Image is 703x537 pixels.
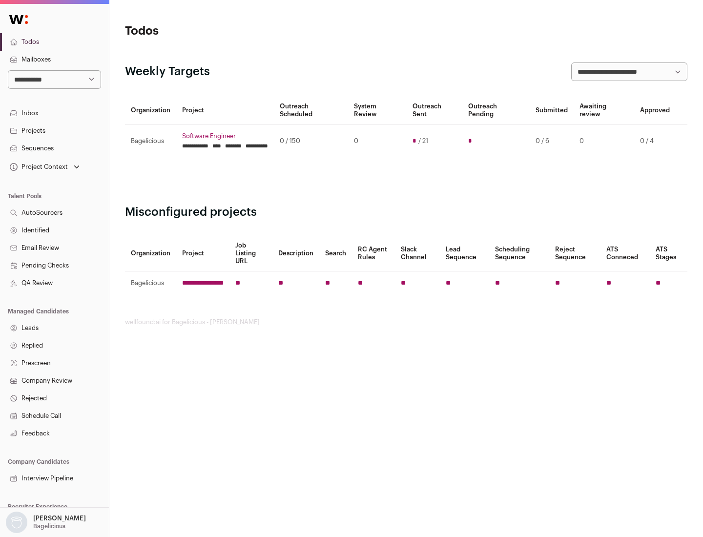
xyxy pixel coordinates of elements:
[348,124,406,158] td: 0
[8,163,68,171] div: Project Context
[574,97,634,124] th: Awaiting review
[125,97,176,124] th: Organization
[319,236,352,271] th: Search
[395,236,440,271] th: Slack Channel
[8,160,82,174] button: Open dropdown
[274,97,348,124] th: Outreach Scheduled
[125,236,176,271] th: Organization
[125,205,687,220] h2: Misconfigured projects
[348,97,406,124] th: System Review
[176,236,229,271] th: Project
[125,64,210,80] h2: Weekly Targets
[549,236,601,271] th: Reject Sequence
[574,124,634,158] td: 0
[352,236,394,271] th: RC Agent Rules
[272,236,319,271] th: Description
[4,512,88,533] button: Open dropdown
[176,97,274,124] th: Project
[407,97,463,124] th: Outreach Sent
[274,124,348,158] td: 0 / 150
[418,137,428,145] span: / 21
[600,236,649,271] th: ATS Conneced
[489,236,549,271] th: Scheduling Sequence
[6,512,27,533] img: nopic.png
[182,132,268,140] a: Software Engineer
[530,124,574,158] td: 0 / 6
[634,124,676,158] td: 0 / 4
[33,515,86,522] p: [PERSON_NAME]
[125,318,687,326] footer: wellfound:ai for Bagelicious - [PERSON_NAME]
[229,236,272,271] th: Job Listing URL
[33,522,65,530] p: Bagelicious
[4,10,33,29] img: Wellfound
[125,271,176,295] td: Bagelicious
[125,124,176,158] td: Bagelicious
[440,236,489,271] th: Lead Sequence
[125,23,312,39] h1: Todos
[650,236,687,271] th: ATS Stages
[530,97,574,124] th: Submitted
[634,97,676,124] th: Approved
[462,97,529,124] th: Outreach Pending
